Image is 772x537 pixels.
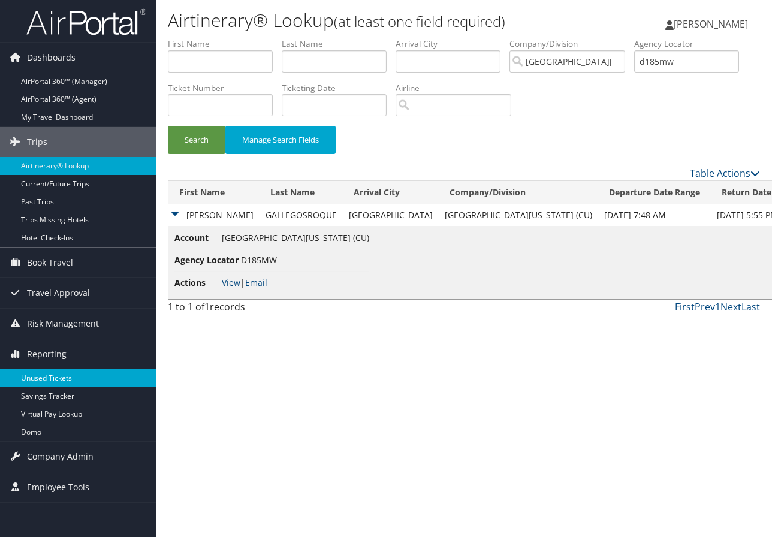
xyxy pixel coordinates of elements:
a: 1 [715,300,720,313]
a: Email [245,277,267,288]
span: Trips [27,127,47,157]
td: [PERSON_NAME] [168,204,260,226]
span: Employee Tools [27,472,89,502]
button: Search [168,126,225,154]
label: Company/Division [509,38,634,50]
label: Ticketing Date [282,82,396,94]
th: Arrival City: activate to sort column ascending [343,181,439,204]
small: (at least one field required) [334,11,505,31]
th: First Name: activate to sort column ascending [168,181,260,204]
label: Last Name [282,38,396,50]
td: [DATE] 7:48 AM [598,204,711,226]
span: Risk Management [27,309,99,339]
a: Prev [695,300,715,313]
a: View [222,277,240,288]
img: airportal-logo.png [26,8,146,36]
span: [PERSON_NAME] [674,17,748,31]
span: Book Travel [27,248,73,277]
th: Company/Division [439,181,598,204]
label: Airline [396,82,520,94]
th: Departure Date Range: activate to sort column ascending [598,181,711,204]
span: Actions [174,276,219,289]
td: [GEOGRAPHIC_DATA][US_STATE] (CU) [439,204,598,226]
span: | [222,277,267,288]
div: 1 to 1 of records [168,300,303,320]
span: D185MW [241,254,277,266]
span: Company Admin [27,442,94,472]
span: Reporting [27,339,67,369]
button: Manage Search Fields [225,126,336,154]
a: Table Actions [690,167,760,180]
label: First Name [168,38,282,50]
a: First [675,300,695,313]
td: [GEOGRAPHIC_DATA] [343,204,439,226]
td: GALLEGOSROQUE [260,204,343,226]
th: Last Name: activate to sort column ascending [260,181,343,204]
span: Agency Locator [174,254,239,267]
span: Account [174,231,219,245]
a: [PERSON_NAME] [665,6,760,42]
label: Arrival City [396,38,509,50]
span: 1 [204,300,210,313]
span: Travel Approval [27,278,90,308]
a: Next [720,300,741,313]
a: Last [741,300,760,313]
label: Agency Locator [634,38,748,50]
label: Ticket Number [168,82,282,94]
span: [GEOGRAPHIC_DATA][US_STATE] (CU) [222,232,369,243]
h1: Airtinerary® Lookup [168,8,563,33]
span: Dashboards [27,43,76,73]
